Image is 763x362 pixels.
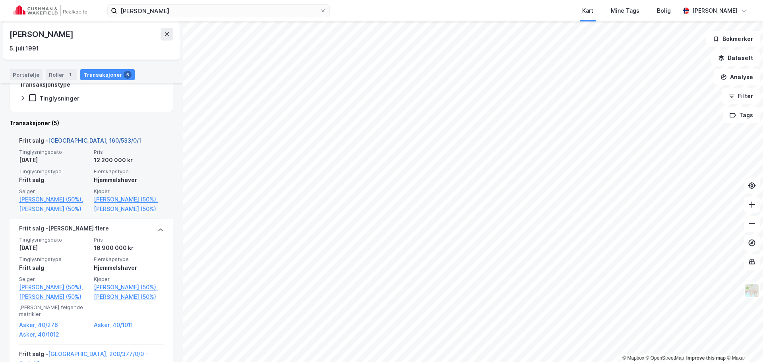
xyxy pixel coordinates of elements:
[94,243,164,253] div: 16 900 000 kr
[10,28,75,41] div: [PERSON_NAME]
[94,263,164,273] div: Hjemmelshaver
[19,256,89,263] span: Tinglysningstype
[706,31,760,47] button: Bokmerker
[692,6,738,15] div: [PERSON_NAME]
[19,224,109,236] div: Fritt salg - [PERSON_NAME] flere
[19,236,89,243] span: Tinglysningsdato
[80,69,135,80] div: Transaksjoner
[744,283,759,298] img: Z
[19,136,141,149] div: Fritt salg -
[124,71,132,79] div: 5
[582,6,593,15] div: Kart
[13,5,88,16] img: cushman-wakefield-realkapital-logo.202ea83816669bd177139c58696a8fa1.svg
[94,320,164,330] a: Asker, 40/1011
[10,118,173,128] div: Transaksjoner (5)
[94,256,164,263] span: Eierskapstype
[94,292,164,302] a: [PERSON_NAME] (50%)
[19,276,89,283] span: Selger
[94,188,164,195] span: Kjøper
[19,243,89,253] div: [DATE]
[19,292,89,302] a: [PERSON_NAME] (50%)
[94,195,164,204] a: [PERSON_NAME] (50%),
[19,168,89,175] span: Tinglysningstype
[646,355,684,361] a: OpenStreetMap
[19,304,89,318] span: [PERSON_NAME] følgende matrikler
[94,283,164,292] a: [PERSON_NAME] (50%),
[94,155,164,165] div: 12 200 000 kr
[723,107,760,123] button: Tags
[94,204,164,214] a: [PERSON_NAME] (50%)
[622,355,644,361] a: Mapbox
[94,149,164,155] span: Pris
[19,155,89,165] div: [DATE]
[66,71,74,79] div: 1
[723,324,763,362] div: Kontrollprogram for chat
[46,69,77,80] div: Roller
[723,324,763,362] iframe: Chat Widget
[19,175,89,185] div: Fritt salg
[117,5,320,17] input: Søk på adresse, matrikkel, gårdeiere, leietakere eller personer
[48,137,141,144] a: [GEOGRAPHIC_DATA], 160/533/0/1
[10,44,39,53] div: 5. juli 1991
[19,320,89,330] a: Asker, 40/276
[711,50,760,66] button: Datasett
[94,236,164,243] span: Pris
[657,6,671,15] div: Bolig
[19,80,70,89] div: Transaksjonstype
[19,330,89,339] a: Asker, 40/1012
[19,263,89,273] div: Fritt salg
[10,69,43,80] div: Portefølje
[714,69,760,85] button: Analyse
[19,149,89,155] span: Tinglysningsdato
[19,195,89,204] a: [PERSON_NAME] (50%),
[722,88,760,104] button: Filter
[19,188,89,195] span: Selger
[94,168,164,175] span: Eierskapstype
[94,276,164,283] span: Kjøper
[39,95,79,102] div: Tinglysninger
[19,283,89,292] a: [PERSON_NAME] (50%),
[686,355,726,361] a: Improve this map
[19,204,89,214] a: [PERSON_NAME] (50%)
[611,6,639,15] div: Mine Tags
[94,175,164,185] div: Hjemmelshaver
